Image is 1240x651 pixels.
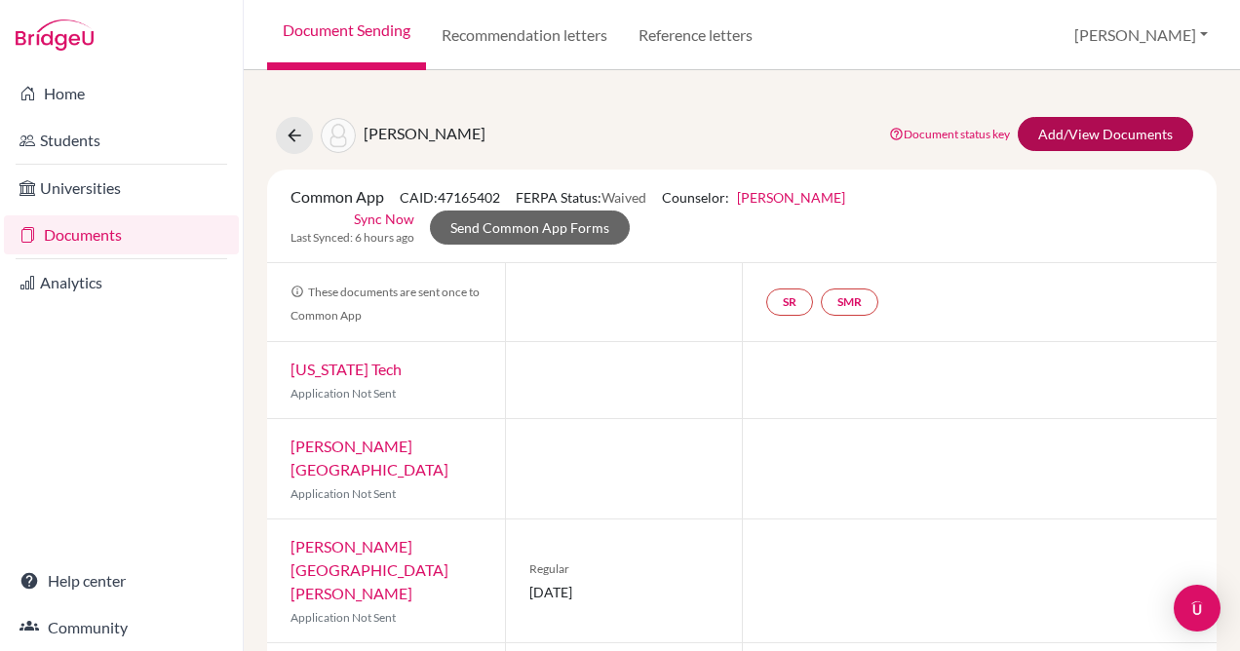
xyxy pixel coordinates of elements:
[529,582,719,602] span: [DATE]
[354,209,414,229] a: Sync Now
[16,19,94,51] img: Bridge-U
[4,169,239,208] a: Universities
[4,263,239,302] a: Analytics
[4,74,239,113] a: Home
[291,187,384,206] span: Common App
[662,189,845,206] span: Counselor:
[889,127,1010,141] a: Document status key
[400,189,500,206] span: CAID: 47165402
[291,285,480,323] span: These documents are sent once to Common App
[4,121,239,160] a: Students
[4,608,239,647] a: Community
[291,537,448,602] a: [PERSON_NAME][GEOGRAPHIC_DATA][PERSON_NAME]
[601,189,646,206] span: Waived
[821,288,878,316] a: SMR
[4,561,239,600] a: Help center
[430,211,630,245] a: Send Common App Forms
[1066,17,1217,54] button: [PERSON_NAME]
[529,560,719,578] span: Regular
[516,189,646,206] span: FERPA Status:
[766,288,813,316] a: SR
[364,124,485,142] span: [PERSON_NAME]
[737,189,845,206] a: [PERSON_NAME]
[1174,585,1221,632] div: Open Intercom Messenger
[291,229,414,247] span: Last Synced: 6 hours ago
[291,437,448,479] a: [PERSON_NAME][GEOGRAPHIC_DATA]
[291,360,402,378] a: [US_STATE] Tech
[4,215,239,254] a: Documents
[291,610,396,625] span: Application Not Sent
[1018,117,1193,151] a: Add/View Documents
[291,386,396,401] span: Application Not Sent
[291,486,396,501] span: Application Not Sent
